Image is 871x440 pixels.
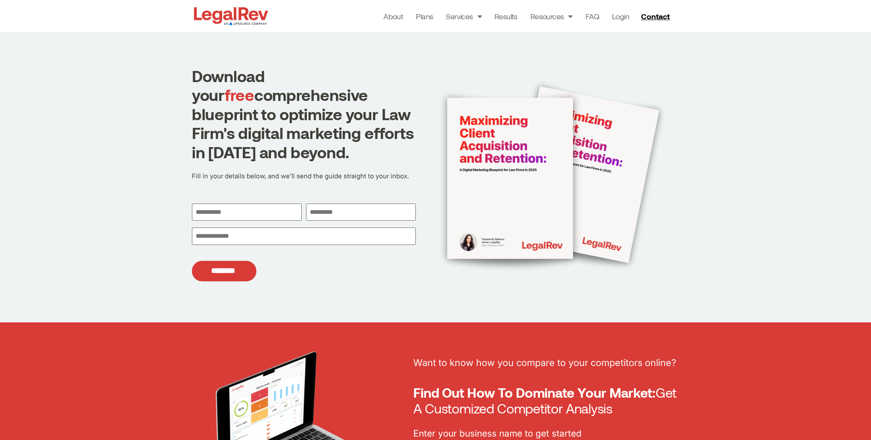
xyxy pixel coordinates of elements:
a: Results [494,10,518,22]
a: FAQ [586,10,599,22]
p: Want to know how you compare to your competitors online? [413,357,679,369]
a: Login [612,10,629,22]
p: Fill in your details below, and we’ll send the guide straight to your inbox. [192,170,416,183]
span: Contact [641,12,670,20]
span: free [225,85,254,104]
a: Plans [416,10,433,22]
h2: Get A Customized Competitor Analysis [413,384,679,416]
b: Find Out How To Dominate Your Market: [413,384,656,400]
a: Services [446,10,482,22]
nav: Menu [383,10,629,22]
a: About [383,10,403,22]
a: Contact [638,9,675,23]
h1: Download your comprehensive blueprint to optimize your Law Firm's digital marketing efforts in [D... [192,66,416,161]
a: Resources [530,10,573,22]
